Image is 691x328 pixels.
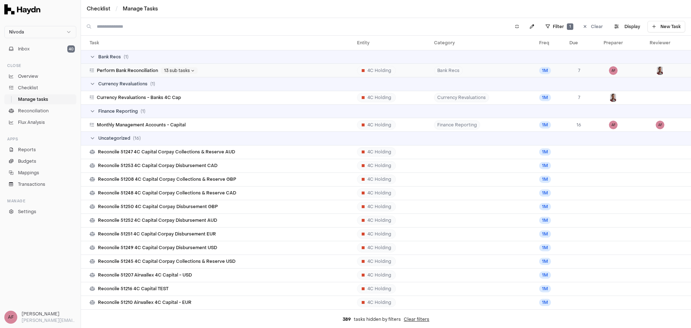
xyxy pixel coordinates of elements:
span: Reconcile 51253 4C Capital Corpay Disbursement CAD [98,163,217,169]
div: 4C Holding [357,243,396,252]
span: ( 1 ) [150,81,155,87]
nav: breadcrumb [87,5,158,13]
span: / [114,5,119,12]
div: 4C Holding [357,188,396,198]
a: Checklist [4,83,76,93]
a: Checklist [87,5,110,13]
span: 1M [539,258,551,265]
img: JP Smit [609,93,618,102]
span: Transactions [18,181,45,188]
div: 4C Holding [357,93,396,102]
img: Haydn Logo [4,4,40,14]
div: Apps [4,133,76,145]
th: Task [81,36,354,50]
button: 13 sub tasks [161,67,198,74]
div: 4C Holding [357,257,396,266]
span: Filter [553,24,564,30]
span: AF [4,311,17,324]
div: 4C Holding [357,120,396,130]
div: 4C Holding [357,216,396,225]
button: Inbox40 [4,44,76,54]
span: AF [609,66,618,75]
span: 1M [539,162,551,169]
a: Settings [4,207,76,217]
span: Flux Analysis [18,119,45,126]
span: 1M [539,285,551,292]
span: Manage tasks [18,96,48,103]
button: New Task [647,21,685,32]
span: Reconcile 51245 4C Capital Corpay Collections & Reserve USD [98,259,235,264]
div: tasks hidden by filters [81,311,691,328]
span: Inbox [18,46,30,52]
span: Checklist [18,85,38,91]
button: Nivoda [4,26,76,38]
span: Reconcile 51248 4C Capital Corpay Collections & Reserve CAD [98,190,236,196]
div: 7 [569,68,588,73]
span: 1M [539,176,551,183]
th: Entity [354,36,431,50]
span: Reconciliation [18,108,49,114]
span: 1M [539,94,551,101]
div: 4C Holding [357,66,396,75]
span: 1M [539,148,551,156]
span: Mappings [18,170,39,176]
span: 1 [567,23,573,30]
div: 4C Holding [357,229,396,239]
span: Reconcile 51210 Airwallex 4C Capital - EUR [98,300,191,305]
th: Freq [536,36,567,50]
span: 1M [539,217,551,224]
span: Settings [18,208,36,215]
th: Due [566,36,591,50]
div: 4C Holding [357,298,396,307]
th: Preparer [592,36,635,50]
span: 1M [539,299,551,306]
span: Currency Revaluations - Banks 4C Cap [97,95,181,100]
span: Currency Revaluations [98,81,148,87]
span: AF [609,121,618,129]
button: Filter1 [541,21,578,32]
button: Display [610,21,645,32]
a: Manage Tasks [123,5,158,13]
button: Clear filters [404,316,429,322]
th: Category [431,36,536,50]
div: Manage [4,195,76,207]
span: AF [656,121,664,129]
span: Reconcile 51251 4C Capital Corpay Disbursement EUR [98,231,216,237]
span: Reconcile 51249 4C Capital Corpay Disbursement USD [98,245,217,251]
span: ( 1 ) [141,108,145,114]
h3: [PERSON_NAME] [22,311,76,317]
span: Reconcile 51216 4C Capital TEST [98,286,168,292]
a: Mappings [4,168,76,178]
a: Manage tasks [4,94,76,104]
span: 1M [539,67,551,74]
div: 4C Holding [357,284,396,293]
a: Flux Analysis [4,117,76,127]
p: [PERSON_NAME][EMAIL_ADDRESS][DOMAIN_NAME] [22,317,76,324]
span: Finance Reporting [98,108,138,114]
span: 1M [539,121,551,129]
span: 1M [539,189,551,197]
a: Reconciliation [4,106,76,116]
div: 7 [569,95,588,100]
span: 1M [539,230,551,238]
span: 1M [539,271,551,279]
div: 4C Holding [357,202,396,211]
span: Reconcile 51247 4C Capital Corpay Collections & Reserve AUD [98,149,235,155]
span: Budgets [18,158,36,165]
span: Reports [18,147,36,153]
span: Finance Reporting [434,120,480,130]
a: Reports [4,145,76,155]
div: 4C Holding [357,175,396,184]
span: Overview [18,73,38,80]
span: Bank Recs [98,54,121,60]
span: ( 16 ) [133,135,141,141]
span: Reconcile 51250 4C Capital Corpay Disbursement GBP [98,204,218,210]
span: Nivoda [9,29,24,35]
div: 16 [569,122,588,128]
span: Monthly Management Accounts - Capital [97,122,186,128]
span: Reconcile 51252 4C Capital Corpay Disbursement AUD [98,217,217,223]
span: Reconcile 51208 4C Capital Corpay Collections & Reserve GBP [98,176,236,182]
div: 4C Holding [357,147,396,157]
a: Transactions [4,179,76,189]
div: Close [4,60,76,71]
